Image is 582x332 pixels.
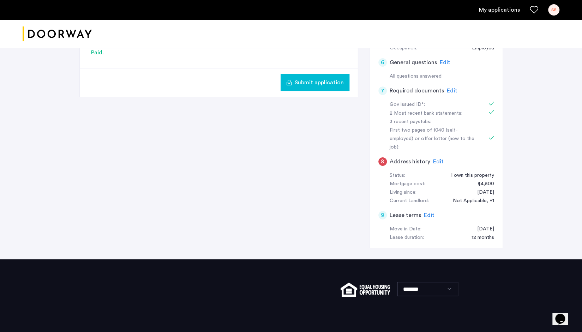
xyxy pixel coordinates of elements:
[390,126,479,152] div: First two pages of 1040 (self-employed) or offer letter (new to the job):
[440,60,450,65] span: Edit
[548,4,559,16] div: SB
[552,304,575,325] iframe: chat widget
[390,72,494,81] div: All questions answered
[390,109,479,118] div: 2 Most recent bank statements:
[390,58,437,67] h5: General questions
[378,211,387,219] div: 9
[23,21,92,47] img: logo
[424,212,434,218] span: Edit
[378,157,387,166] div: 8
[390,211,421,219] h5: Lease terms
[447,88,457,93] span: Edit
[295,78,344,87] span: Submit application
[470,225,494,234] div: 09/01/2025
[470,188,494,197] div: 09/30/1994
[378,58,387,67] div: 6
[433,159,444,164] span: Edit
[390,225,421,234] div: Move in Date:
[390,234,424,242] div: Lease duration:
[281,74,349,91] button: button
[390,118,479,126] div: 3 recent paystubs:
[444,171,494,180] div: I own this property
[390,197,429,205] div: Current Landlord:
[390,171,405,180] div: Status:
[91,48,347,57] div: Paid.
[487,198,494,203] span: , +1
[471,180,494,188] div: $4,500
[390,188,416,197] div: Living since:
[378,86,387,95] div: 7
[390,157,430,166] h5: Address history
[390,101,479,109] div: Gov issued ID*:
[23,21,92,47] a: Cazamio logo
[390,86,444,95] h5: Required documents
[390,180,425,188] div: Mortgage cost:
[479,6,520,14] a: My application
[464,234,494,242] div: 12 months
[530,6,538,14] a: Favorites
[341,283,390,297] img: equal-housing.png
[446,197,494,205] div: Not Applicable
[397,282,458,296] select: Language select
